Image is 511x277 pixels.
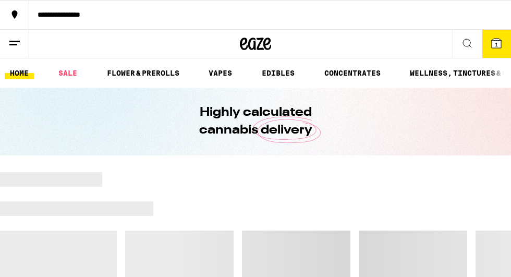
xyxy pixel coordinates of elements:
a: CONCENTRATES [319,67,386,79]
a: VAPES [203,67,237,79]
a: SALE [53,67,82,79]
button: 1 [482,30,511,58]
span: 1 [495,41,498,47]
a: FLOWER & PREROLLS [102,67,185,79]
a: EDIBLES [257,67,300,79]
a: HOME [5,67,34,79]
h1: Highly calculated cannabis delivery [169,104,342,139]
